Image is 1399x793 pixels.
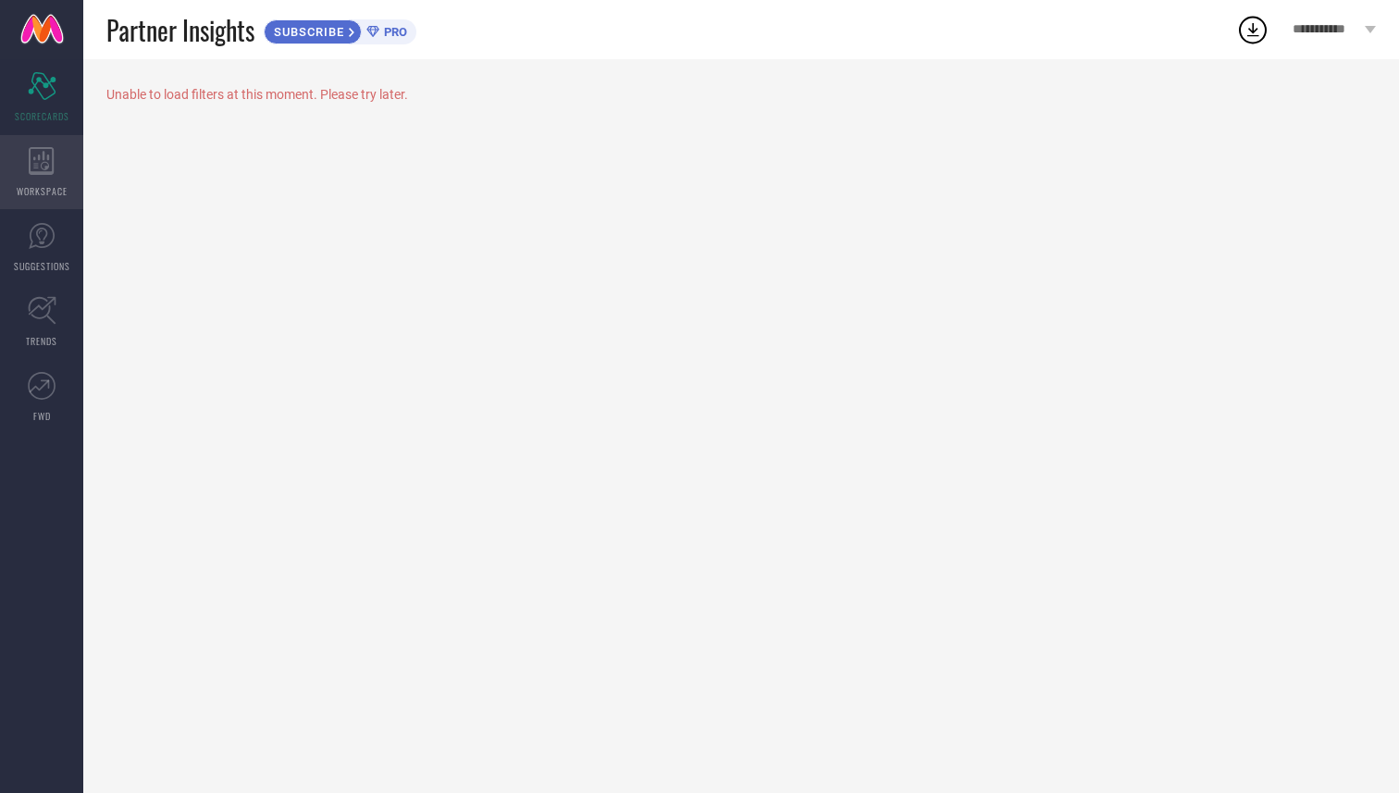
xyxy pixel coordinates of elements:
[106,87,1376,102] div: Unable to load filters at this moment. Please try later.
[33,409,51,423] span: FWD
[26,334,57,348] span: TRENDS
[17,184,68,198] span: WORKSPACE
[379,25,407,39] span: PRO
[1236,13,1269,46] div: Open download list
[264,15,416,44] a: SUBSCRIBEPRO
[265,25,349,39] span: SUBSCRIBE
[15,109,69,123] span: SCORECARDS
[14,259,70,273] span: SUGGESTIONS
[106,11,254,49] span: Partner Insights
